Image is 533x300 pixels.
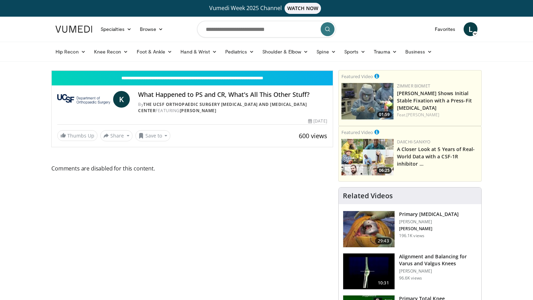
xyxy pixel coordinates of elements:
[138,101,327,114] div: By FEATURING
[51,164,333,173] span: Comments are disabled for this content.
[399,211,459,218] h3: Primary [MEDICAL_DATA]
[399,275,422,281] p: 96.6K views
[341,139,394,175] img: 93c22cae-14d1-47f0-9e4a-a244e824b022.png.150x105_q85_crop-smart_upscale.jpg
[138,101,307,114] a: The UCSF Orthopaedic Surgery [MEDICAL_DATA] and [MEDICAL_DATA] Center
[343,192,393,200] h4: Related Videos
[57,130,98,141] a: Thumbs Up
[96,22,136,36] a: Specialties
[341,73,373,80] small: Featured Video
[113,91,130,108] a: K
[399,268,477,274] p: [PERSON_NAME]
[176,45,221,59] a: Hand & Wrist
[399,219,459,225] p: [PERSON_NAME]
[397,90,472,111] a: [PERSON_NAME] Shows Initial Stable Fixation with a Press-Fit [MEDICAL_DATA]
[399,233,424,239] p: 196.1K views
[340,45,370,59] a: Sports
[397,83,430,89] a: Zimmer Biomet
[57,91,110,108] img: The UCSF Orthopaedic Surgery Arthritis and Joint Replacement Center
[401,45,437,59] a: Business
[399,226,459,232] p: [PERSON_NAME]
[341,83,394,119] a: 01:59
[312,45,340,59] a: Spine
[285,3,321,14] span: WATCH NOW
[197,21,336,37] input: Search topics, interventions
[397,146,475,167] a: A Closer Look at 5 Years of Real-World Data with a CSF-1R inhibitor …
[343,253,477,290] a: 10:31 Alignment and Balancing for Varus and Valgus Knees [PERSON_NAME] 96.6K views
[135,130,171,141] button: Save to
[343,253,395,290] img: 38523_0000_3.png.150x105_q85_crop-smart_upscale.jpg
[377,167,392,174] span: 06:25
[57,3,476,14] a: Vumedi Week 2025 ChannelWATCH NOW
[221,45,258,59] a: Pediatrics
[341,83,394,119] img: 6bc46ad6-b634-4876-a934-24d4e08d5fac.150x105_q85_crop-smart_upscale.jpg
[431,22,459,36] a: Favorites
[397,112,479,118] div: Feat.
[406,112,439,118] a: [PERSON_NAME]
[375,237,392,244] span: 29:43
[308,118,327,124] div: [DATE]
[397,139,430,145] a: Daiichi-Sankyo
[138,91,327,99] h4: What Happened to PS and CR, What's All This Other Stuff?
[343,211,477,248] a: 29:43 Primary [MEDICAL_DATA] [PERSON_NAME] [PERSON_NAME] 196.1K views
[100,130,133,141] button: Share
[375,280,392,286] span: 10:31
[377,111,392,118] span: 01:59
[136,22,168,36] a: Browse
[51,45,90,59] a: Hip Recon
[56,26,92,33] img: VuMedi Logo
[341,139,394,175] a: 06:25
[343,211,395,247] img: 297061_3.png.150x105_q85_crop-smart_upscale.jpg
[52,70,333,71] video-js: Video Player
[370,45,401,59] a: Trauma
[90,45,133,59] a: Knee Recon
[258,45,312,59] a: Shoulder & Elbow
[133,45,177,59] a: Foot & Ankle
[399,253,477,267] h3: Alignment and Balancing for Varus and Valgus Knees
[341,129,373,135] small: Featured Video
[464,22,477,36] a: L
[180,108,217,114] a: [PERSON_NAME]
[299,132,327,140] span: 600 views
